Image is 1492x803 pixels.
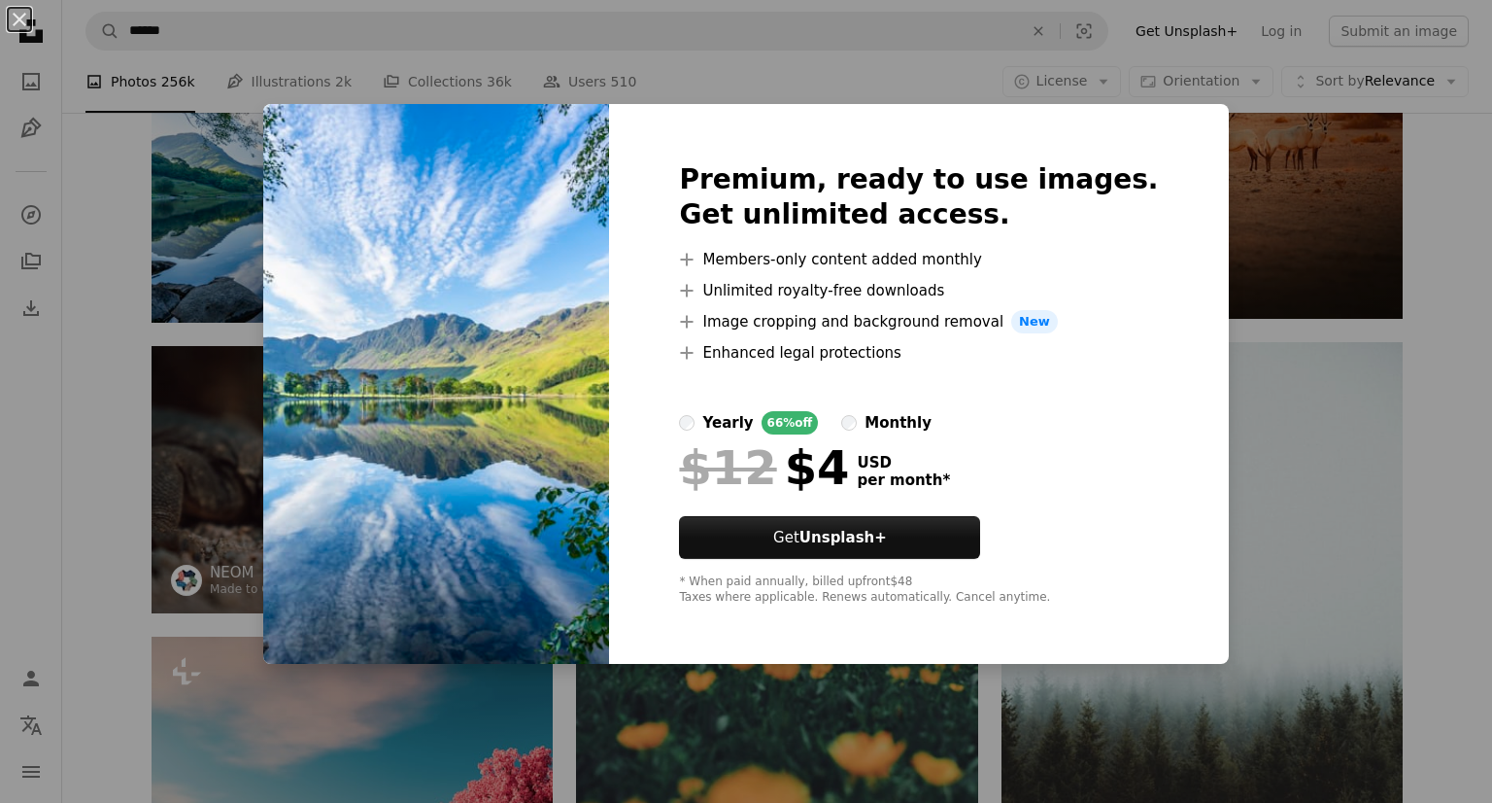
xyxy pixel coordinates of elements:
[679,279,1158,302] li: Unlimited royalty-free downloads
[263,104,609,664] img: premium_photo-1719943510748-4b4354fbcf56
[679,415,695,431] input: yearly66%off
[841,415,857,431] input: monthly
[679,162,1158,232] h2: Premium, ready to use images. Get unlimited access.
[679,575,1158,606] div: * When paid annually, billed upfront $48 Taxes where applicable. Renews automatically. Cancel any...
[702,411,753,435] div: yearly
[679,516,980,559] button: GetUnsplash+
[679,442,849,493] div: $4
[679,248,1158,271] li: Members-only content added monthly
[762,411,819,435] div: 66% off
[679,341,1158,365] li: Enhanced legal protections
[1011,310,1058,333] span: New
[857,454,950,471] span: USD
[857,471,950,489] span: per month *
[865,411,932,435] div: monthly
[799,529,887,546] strong: Unsplash+
[679,310,1158,333] li: Image cropping and background removal
[679,442,776,493] span: $12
